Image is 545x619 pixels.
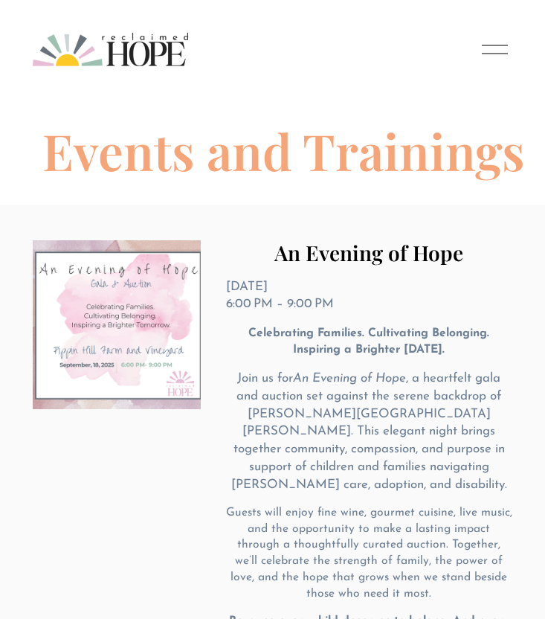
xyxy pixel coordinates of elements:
[274,239,463,266] a: An Evening of Hope
[226,280,268,293] time: [DATE]
[226,298,273,310] time: 6:00 PM
[287,298,334,310] time: 9:00 PM
[33,33,188,66] img: Reclaimed Hope Initiative
[33,240,201,409] img: An Evening of Hope
[226,505,512,603] p: Guests will enjoy fine wine, gourmet cuisine, live music, and the opportunity to make a lasting i...
[226,370,512,494] p: Join us for , a heartfelt gala and auction set against the serene backdrop of [PERSON_NAME][GEOGR...
[248,327,493,356] strong: Celebrating Families. Cultivating Belonging. Inspiring a Brighter [DATE].
[293,372,406,385] em: An Evening of Hope
[42,126,525,176] h1: Events and Trainings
